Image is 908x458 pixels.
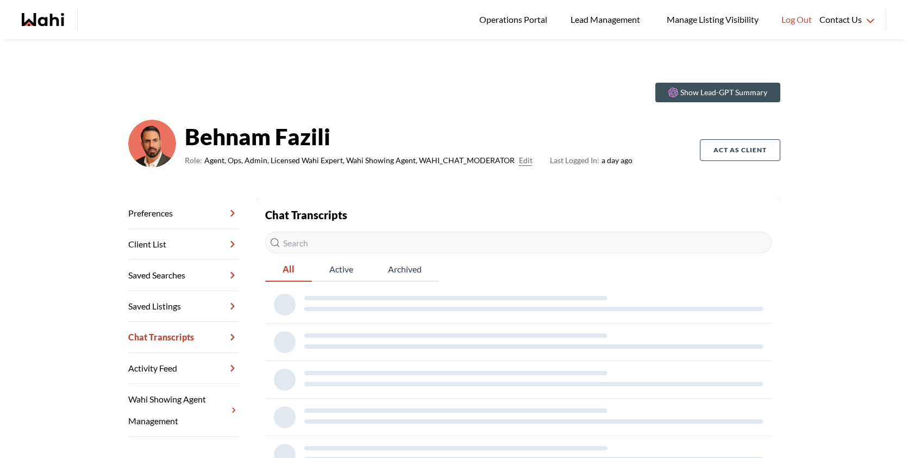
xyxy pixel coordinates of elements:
[781,13,812,27] span: Log Out
[185,120,633,153] strong: Behnam Fazili
[185,154,202,167] span: Role:
[680,87,767,98] p: Show Lead-GPT Summary
[519,154,533,167] button: Edit
[265,208,347,221] strong: Chat Transcripts
[128,260,239,291] a: Saved Searches
[204,154,515,167] span: Agent, Ops, Admin, Licensed Wahi Expert, Wahi Showing Agent, WAHI_CHAT_MODERATOR
[265,232,772,253] input: Search
[655,83,780,102] button: Show Lead-GPT Summary
[128,198,239,229] a: Preferences
[128,353,239,384] a: Activity Feed
[128,229,239,260] a: Client List
[663,13,762,27] span: Manage Listing Visibility
[128,322,239,353] a: Chat Transcripts
[265,258,312,282] button: All
[371,258,439,282] button: Archived
[479,13,551,27] span: Operations Portal
[128,384,239,437] a: Wahi Showing Agent Management
[265,258,312,281] span: All
[550,156,599,165] span: Last Logged In:
[312,258,371,281] span: Active
[371,258,439,281] span: Archived
[700,139,780,161] button: Act as Client
[571,13,644,27] span: Lead Management
[312,258,371,282] button: Active
[128,120,176,168] img: cf9ae410c976398e.png
[22,13,64,26] a: Wahi homepage
[550,154,633,167] span: a day ago
[128,291,239,322] a: Saved Listings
